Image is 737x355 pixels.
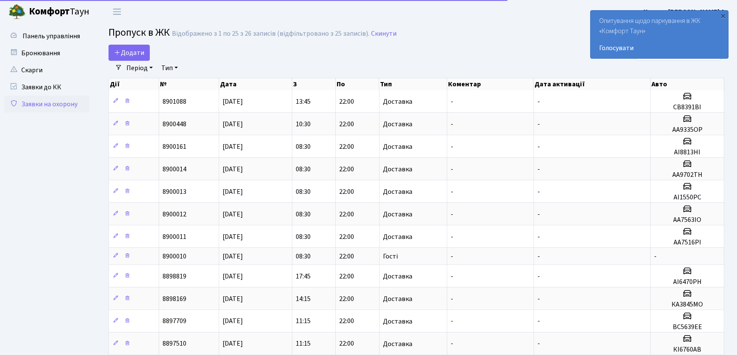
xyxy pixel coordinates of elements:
a: Бронювання [4,45,89,62]
span: - [451,142,453,151]
span: Доставка [383,143,412,150]
span: Доставка [383,273,412,280]
h5: КА3845МО [654,301,720,309]
span: - [537,317,540,326]
h5: АІ8813НІ [654,148,720,156]
span: - [537,210,540,219]
span: [DATE] [223,187,243,196]
span: 10:30 [296,119,311,129]
span: - [537,97,540,106]
span: - [451,317,453,326]
span: [DATE] [223,339,243,349]
span: 17:45 [296,272,311,281]
span: Доставка [383,121,412,128]
span: 08:30 [296,165,311,174]
span: [DATE] [223,252,243,261]
span: 22:00 [339,165,354,174]
span: 8901088 [163,97,186,106]
span: Доставка [383,341,412,347]
span: - [537,142,540,151]
span: - [451,187,453,196]
span: 8898819 [163,272,186,281]
a: Цитрус [PERSON_NAME] А. [643,7,727,17]
h5: АІ1550РС [654,193,720,202]
span: Доставка [383,211,412,218]
span: - [654,252,657,261]
th: Тип [379,78,447,90]
span: 8900013 [163,187,186,196]
th: Авто [651,78,724,90]
span: - [451,232,453,241]
span: - [537,119,540,129]
span: 14:15 [296,294,311,304]
span: 22:00 [339,187,354,196]
h5: AI6470PH [654,278,720,286]
span: - [451,210,453,219]
span: 22:00 [339,294,354,304]
a: Скарги [4,62,89,79]
span: - [537,165,540,174]
span: 22:00 [339,232,354,241]
h5: АА9702ТН [654,171,720,179]
span: 08:30 [296,232,311,241]
h5: КІ6760АВ [654,346,720,354]
span: 22:00 [339,339,354,349]
span: - [537,252,540,261]
span: 11:15 [296,317,311,326]
span: Доставка [383,318,412,325]
span: 22:00 [339,272,354,281]
span: - [451,272,453,281]
span: [DATE] [223,294,243,304]
span: - [451,165,453,174]
a: Заявки до КК [4,79,89,96]
h5: АА7516PI [654,239,720,247]
span: 22:00 [339,142,354,151]
span: [DATE] [223,142,243,151]
span: 8897510 [163,339,186,349]
th: Дата [219,78,292,90]
span: Пропуск в ЖК [109,25,170,40]
span: - [537,339,540,349]
span: Доставка [383,233,412,240]
div: × [719,11,727,20]
span: - [537,187,540,196]
th: По [336,78,379,90]
span: 8897709 [163,317,186,326]
span: 8900012 [163,210,186,219]
span: - [451,252,453,261]
span: 22:00 [339,252,354,261]
a: Голосувати [599,43,720,53]
span: 08:30 [296,187,311,196]
span: 11:15 [296,339,311,349]
div: Відображено з 1 по 25 з 26 записів (відфільтровано з 25 записів). [172,30,369,38]
span: 22:00 [339,119,354,129]
span: 08:30 [296,210,311,219]
th: З [292,78,336,90]
span: 08:30 [296,252,311,261]
a: Тип [158,61,181,75]
span: Додати [114,48,144,57]
h5: СВ8391ВІ [654,103,720,111]
span: - [451,294,453,304]
a: Заявки на охорону [4,96,89,113]
th: Дії [109,78,159,90]
span: 8900014 [163,165,186,174]
span: Доставка [383,98,412,105]
span: 8898169 [163,294,186,304]
th: Дата активації [534,78,651,90]
span: Доставка [383,188,412,195]
span: - [537,232,540,241]
span: Таун [29,5,89,19]
span: 08:30 [296,142,311,151]
span: 22:00 [339,97,354,106]
a: Додати [109,45,150,61]
span: 22:00 [339,210,354,219]
span: [DATE] [223,317,243,326]
span: [DATE] [223,119,243,129]
span: Доставка [383,295,412,302]
span: 8900011 [163,232,186,241]
span: 8900448 [163,119,186,129]
b: Комфорт [29,5,70,18]
span: 13:45 [296,97,311,106]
